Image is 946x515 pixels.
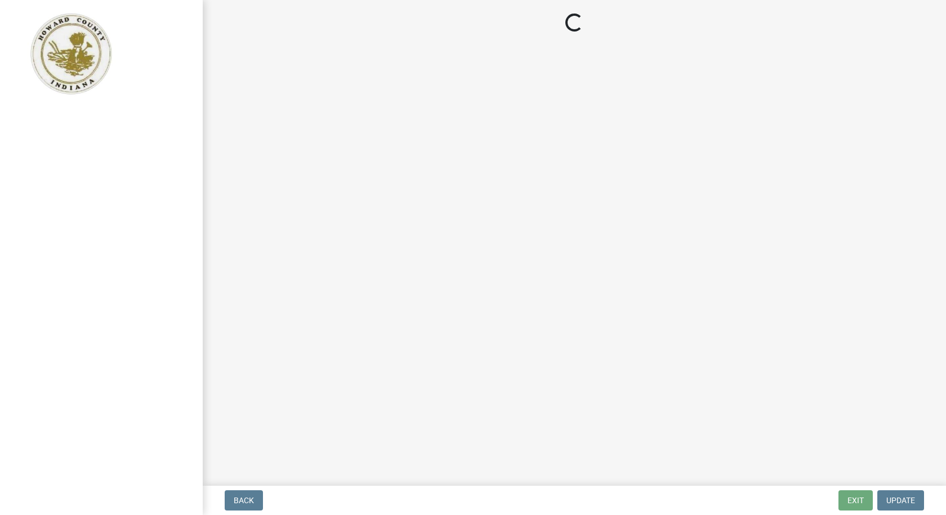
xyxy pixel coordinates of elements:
span: Back [234,496,254,505]
button: Update [877,490,924,510]
span: Update [886,496,915,505]
img: Howard County, Indiana [23,12,119,96]
button: Back [225,490,263,510]
button: Exit [838,490,873,510]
